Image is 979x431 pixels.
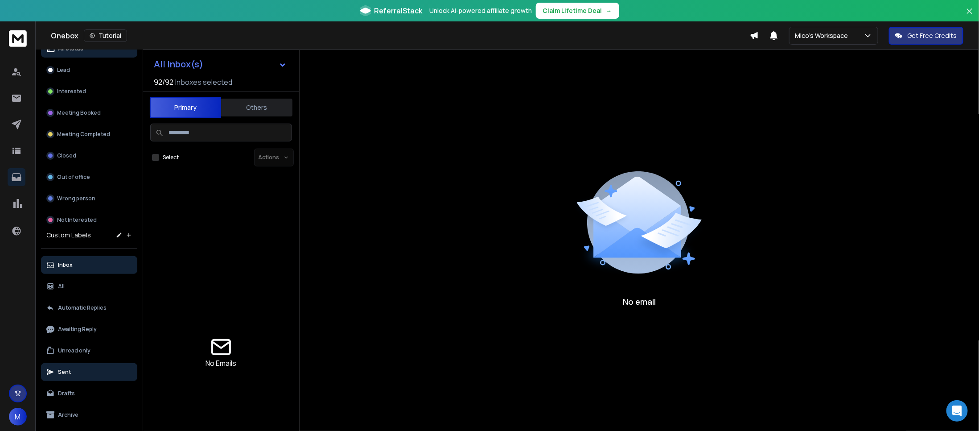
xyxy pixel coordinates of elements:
p: Wrong person [57,195,95,202]
h3: Inboxes selected [175,77,232,87]
p: Get Free Credits [908,31,957,40]
h1: All Inbox(s) [154,60,203,69]
p: Awaiting Reply [58,326,97,333]
button: Automatic Replies [41,299,137,317]
p: Out of office [57,174,90,181]
button: Get Free Credits [889,27,963,45]
button: Primary [150,97,221,118]
button: Lead [41,61,137,79]
button: Archive [41,406,137,424]
p: Drafts [58,390,75,397]
button: Not Interested [41,211,137,229]
button: Interested [41,83,137,100]
p: Unlock AI-powered affiliate growth [430,6,532,15]
p: Inbox [58,261,73,269]
p: Closed [57,152,76,159]
div: Onebox [51,29,750,42]
button: Closed [41,147,137,165]
p: All [58,283,65,290]
button: Others [221,98,292,117]
span: → [606,6,612,15]
span: 92 / 92 [154,77,173,87]
button: Close banner [964,5,975,27]
p: No Emails [206,358,237,369]
label: Select [163,154,179,161]
p: Sent [58,369,71,376]
button: M [9,408,27,426]
button: All Inbox(s) [147,55,294,73]
button: Inbox [41,256,137,274]
button: Claim Lifetime Deal→ [536,3,619,19]
button: Awaiting Reply [41,320,137,338]
button: Tutorial [84,29,127,42]
button: Drafts [41,385,137,402]
p: No email [623,295,656,308]
p: Archive [58,411,78,419]
button: All [41,278,137,295]
button: Wrong person [41,190,137,207]
p: Interested [57,88,86,95]
p: Meeting Booked [57,109,101,116]
button: Unread only [41,342,137,360]
p: Automatic Replies [58,304,107,311]
button: Meeting Completed [41,125,137,143]
p: Lead [57,66,70,74]
p: Meeting Completed [57,131,110,138]
span: ReferralStack [374,5,423,16]
p: Unread only [58,347,90,354]
p: Mico's Workspace [795,31,851,40]
h3: Custom Labels [46,231,91,240]
div: Open Intercom Messenger [946,400,968,422]
button: Out of office [41,168,137,186]
button: Sent [41,363,137,381]
p: Not Interested [57,216,97,224]
button: Meeting Booked [41,104,137,122]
